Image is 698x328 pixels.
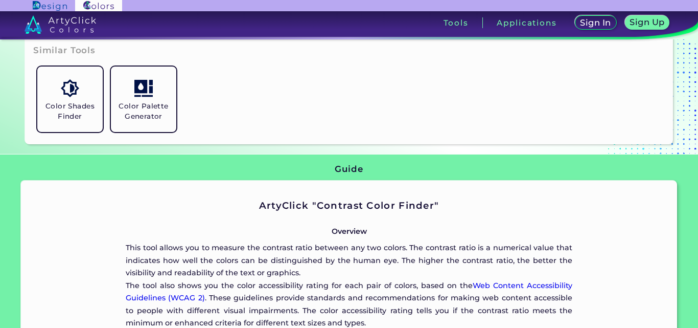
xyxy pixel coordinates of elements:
[115,101,172,121] h5: Color Palette Generator
[33,45,96,57] h3: Similar Tools
[444,19,469,27] h3: Tools
[126,199,572,212] h2: ArtyClick "Contrast Color Finder"
[335,163,363,176] h3: Guide
[126,242,572,279] p: This tool allows you to measure the contrast ratio between any two colors. The contrast ratio is ...
[61,79,79,97] img: icon_color_shades.svg
[25,15,97,34] img: logo_artyclick_colors_white.svg
[497,19,556,27] h3: Applications
[107,62,180,136] a: Color Palette Generator
[33,1,67,11] img: ArtyClick Design logo
[581,19,610,27] h5: Sign In
[33,62,107,136] a: Color Shades Finder
[627,16,667,29] a: Sign Up
[126,225,572,237] p: Overview
[577,16,615,29] a: Sign In
[631,18,663,26] h5: Sign Up
[134,79,152,97] img: icon_col_pal_col.svg
[41,101,99,121] h5: Color Shades Finder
